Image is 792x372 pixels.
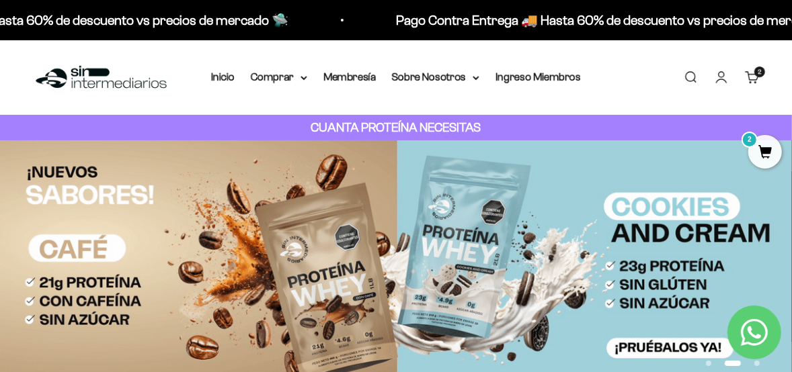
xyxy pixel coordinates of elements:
a: Membresía [323,71,376,83]
summary: Comprar [251,68,307,86]
a: Ingreso Miembros [496,71,581,83]
a: 2 [748,146,782,160]
mark: 2 [742,132,758,148]
span: 2 [758,68,762,75]
a: Inicio [211,71,235,83]
strong: CUANTA PROTEÍNA NECESITAS [311,120,481,134]
summary: Sobre Nosotros [392,68,479,86]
